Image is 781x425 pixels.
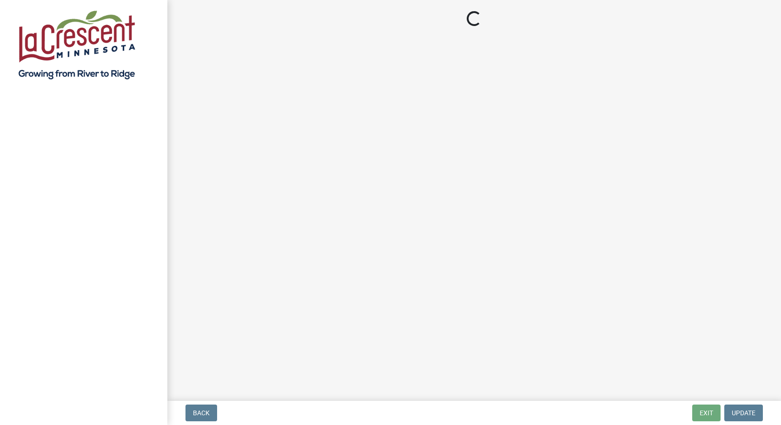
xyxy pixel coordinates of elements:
[692,405,721,421] button: Exit
[19,10,135,79] img: City of La Crescent, Minnesota
[185,405,217,421] button: Back
[724,405,763,421] button: Update
[193,409,210,417] span: Back
[732,409,755,417] span: Update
